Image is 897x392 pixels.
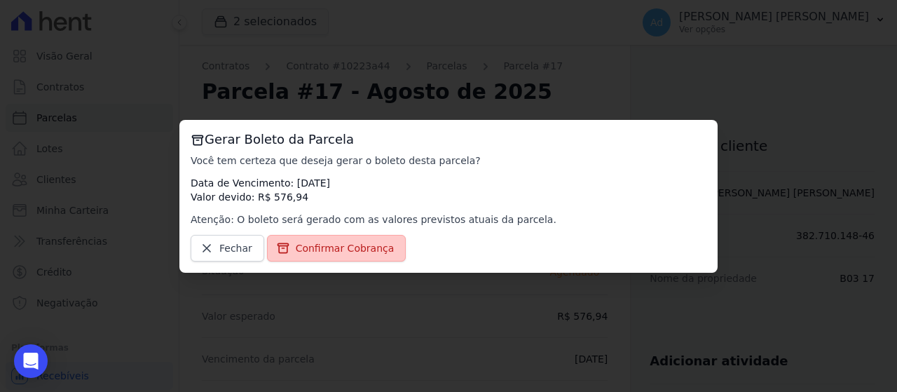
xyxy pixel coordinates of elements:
a: Fechar [191,235,264,262]
span: Fechar [219,241,252,255]
span: Confirmar Cobrança [296,241,395,255]
h3: Gerar Boleto da Parcela [191,131,706,148]
p: Você tem certeza que deseja gerar o boleto desta parcela? [191,154,706,168]
a: Confirmar Cobrança [267,235,406,262]
div: Open Intercom Messenger [14,344,48,378]
p: Atenção: O boleto será gerado com as valores previstos atuais da parcela. [191,212,706,227]
p: Data de Vencimento: [DATE] Valor devido: R$ 576,94 [191,176,706,204]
